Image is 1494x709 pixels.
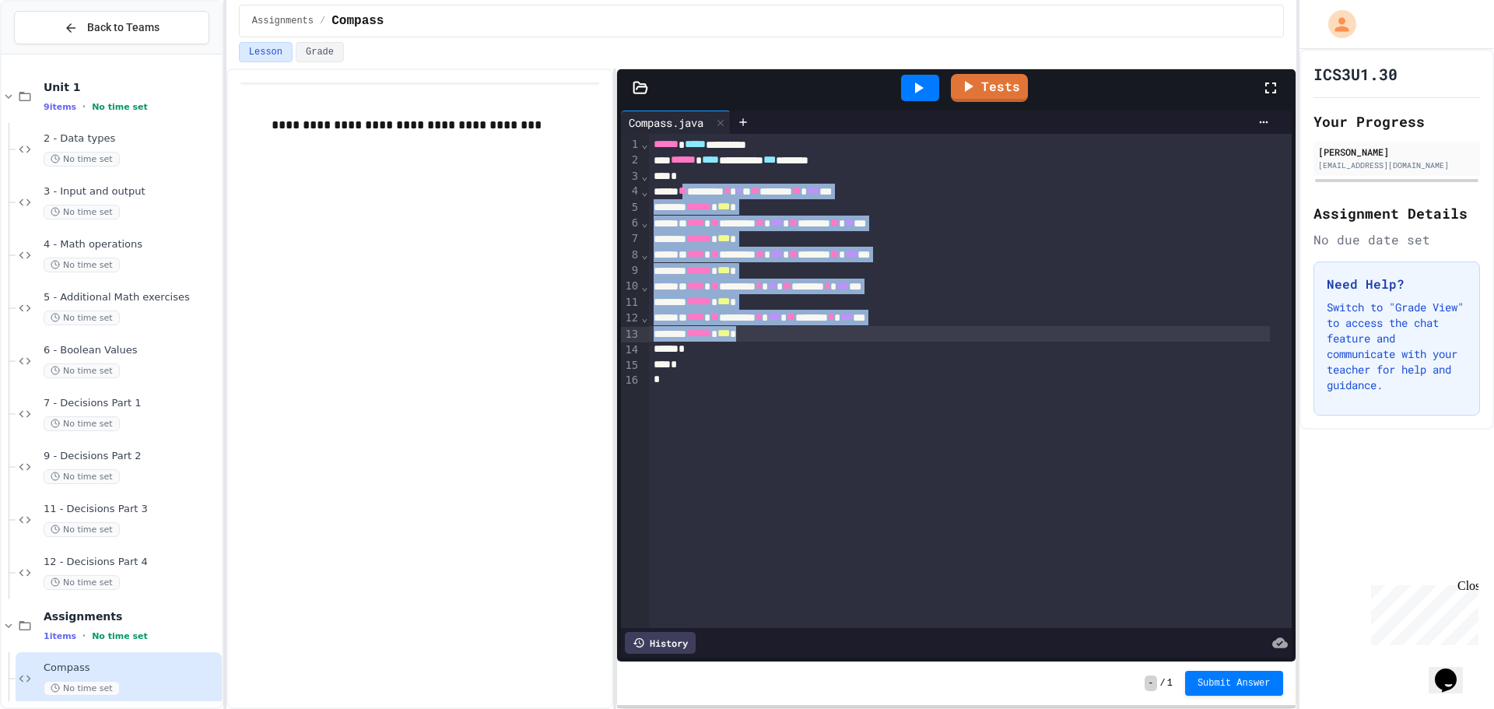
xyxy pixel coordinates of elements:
[296,42,344,62] button: Grade
[1145,676,1156,691] span: -
[14,11,209,44] button: Back to Teams
[239,42,293,62] button: Lesson
[621,295,640,311] div: 11
[92,102,148,112] span: No time set
[1198,677,1271,690] span: Submit Answer
[44,363,120,378] span: No time set
[621,311,640,326] div: 12
[44,662,219,675] span: Compass
[44,522,120,537] span: No time set
[640,185,648,198] span: Fold line
[640,216,648,229] span: Fold line
[44,681,120,696] span: No time set
[640,138,648,150] span: Fold line
[44,80,219,94] span: Unit 1
[640,248,648,261] span: Fold line
[44,503,219,516] span: 11 - Decisions Part 3
[640,311,648,324] span: Fold line
[621,137,640,153] div: 1
[44,311,120,325] span: No time set
[621,200,640,216] div: 5
[6,6,107,99] div: Chat with us now!Close
[44,205,120,219] span: No time set
[44,556,219,569] span: 12 - Decisions Part 4
[82,100,86,113] span: •
[44,152,120,167] span: No time set
[640,280,648,293] span: Fold line
[44,631,76,641] span: 1 items
[951,74,1028,102] a: Tests
[44,238,219,251] span: 4 - Math operations
[44,416,120,431] span: No time set
[82,630,86,642] span: •
[621,114,711,131] div: Compass.java
[640,170,648,182] span: Fold line
[44,609,219,623] span: Assignments
[44,132,219,146] span: 2 - Data types
[1167,677,1173,690] span: 1
[44,575,120,590] span: No time set
[92,631,148,641] span: No time set
[621,111,731,134] div: Compass.java
[44,450,219,463] span: 9 - Decisions Part 2
[621,169,640,184] div: 3
[625,632,696,654] div: History
[87,19,160,36] span: Back to Teams
[1365,579,1478,645] iframe: chat widget
[252,15,314,27] span: Assignments
[621,231,640,247] div: 7
[320,15,325,27] span: /
[621,216,640,231] div: 6
[1313,202,1480,224] h2: Assignment Details
[1313,63,1398,85] h1: ICS3U1.30
[621,279,640,294] div: 10
[621,263,640,279] div: 9
[621,373,640,388] div: 16
[44,291,219,304] span: 5 - Additional Math exercises
[621,327,640,342] div: 13
[331,12,384,30] span: Compass
[44,102,76,112] span: 9 items
[1312,6,1360,42] div: My Account
[44,397,219,410] span: 7 - Decisions Part 1
[621,342,640,358] div: 14
[621,247,640,263] div: 8
[1160,677,1166,690] span: /
[1327,300,1467,393] p: Switch to "Grade View" to access the chat feature and communicate with your teacher for help and ...
[621,153,640,168] div: 2
[1313,111,1480,132] h2: Your Progress
[44,344,219,357] span: 6 - Boolean Values
[1429,647,1478,693] iframe: chat widget
[44,185,219,198] span: 3 - Input and output
[44,258,120,272] span: No time set
[1318,145,1475,159] div: [PERSON_NAME]
[1313,230,1480,249] div: No due date set
[1327,275,1467,293] h3: Need Help?
[1318,160,1475,171] div: [EMAIL_ADDRESS][DOMAIN_NAME]
[621,358,640,374] div: 15
[44,469,120,484] span: No time set
[1185,671,1283,696] button: Submit Answer
[621,184,640,199] div: 4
